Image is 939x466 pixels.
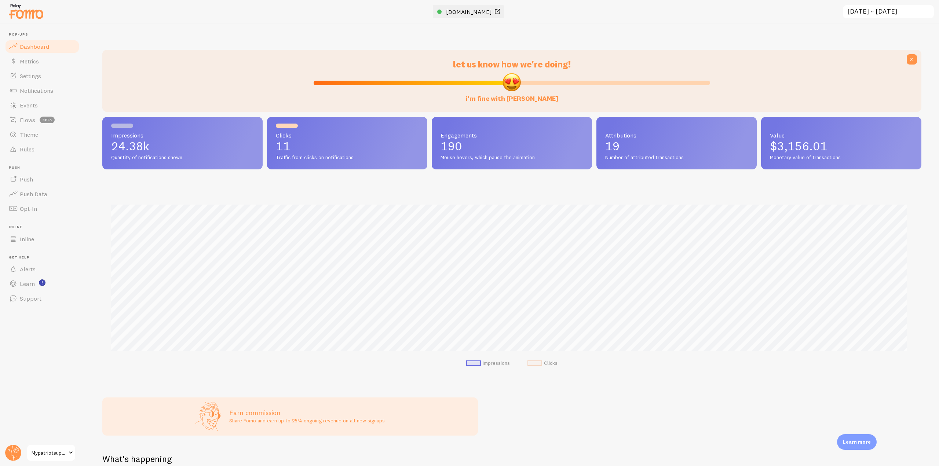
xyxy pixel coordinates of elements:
span: Push [9,165,80,170]
span: Value [770,132,913,138]
img: fomo-relay-logo-orange.svg [8,2,44,21]
img: emoji.png [502,72,522,92]
span: Clicks [276,132,419,138]
span: Opt-In [20,205,37,212]
a: Alerts [4,262,80,276]
a: Theme [4,127,80,142]
span: Inline [20,235,34,243]
span: Learn [20,280,35,287]
p: 11 [276,140,419,152]
h3: Earn commission [229,408,385,417]
p: 24.38k [111,140,254,152]
li: Impressions [466,360,510,367]
span: Dashboard [20,43,49,50]
a: Notifications [4,83,80,98]
li: Clicks [527,360,558,367]
span: Attributions [605,132,748,138]
a: Flows beta [4,113,80,127]
a: Metrics [4,54,80,69]
span: Mouse hovers, which pause the animation [441,154,583,161]
span: Settings [20,72,41,80]
span: beta [40,117,55,123]
span: Mypatriotsupply [32,448,66,457]
a: Learn [4,276,80,291]
a: Rules [4,142,80,157]
a: Push [4,172,80,187]
a: Settings [4,69,80,83]
span: let us know how we're doing! [453,59,571,70]
h2: What's happening [102,453,172,465]
a: Mypatriotsupply [26,444,76,462]
span: Support [20,295,41,302]
span: Push Data [20,190,47,198]
p: Share Fomo and earn up to 25% ongoing revenue on all new signups [229,417,385,424]
span: Traffic from clicks on notifications [276,154,419,161]
a: Dashboard [4,39,80,54]
p: 190 [441,140,583,152]
div: Learn more [837,434,877,450]
span: Events [20,102,38,109]
span: Flows [20,116,35,124]
span: Get Help [9,255,80,260]
span: Monetary value of transactions [770,154,913,161]
svg: <p>Watch New Feature Tutorials!</p> [39,279,45,286]
span: Alerts [20,265,36,273]
span: $3,156.01 [770,139,827,153]
span: Rules [20,146,34,153]
span: Push [20,176,33,183]
span: Inline [9,225,80,230]
span: Quantity of notifications shown [111,154,254,161]
span: Engagements [441,132,583,138]
span: Metrics [20,58,39,65]
p: 19 [605,140,748,152]
label: i'm fine with [PERSON_NAME] [466,87,558,103]
a: Support [4,291,80,306]
p: Learn more [843,439,871,445]
span: Theme [20,131,38,138]
a: Push Data [4,187,80,201]
span: Impressions [111,132,254,138]
span: Notifications [20,87,53,94]
a: Inline [4,232,80,246]
a: Opt-In [4,201,80,216]
span: Number of attributed transactions [605,154,748,161]
span: Pop-ups [9,32,80,37]
a: Events [4,98,80,113]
